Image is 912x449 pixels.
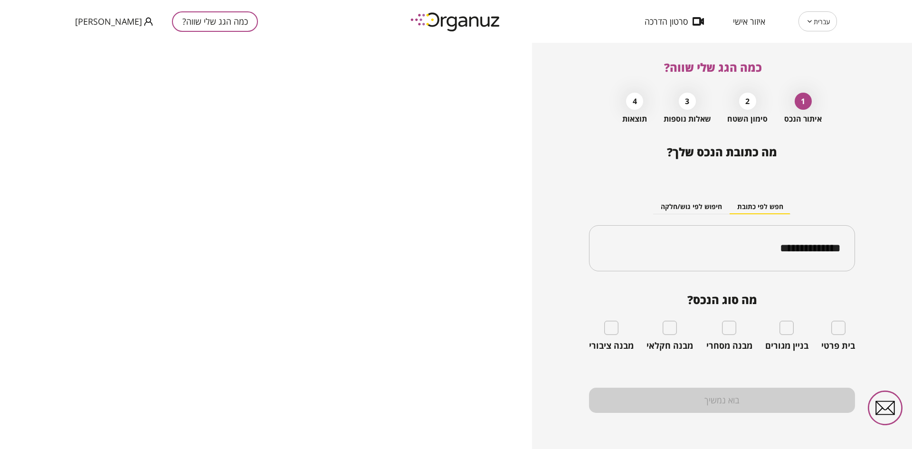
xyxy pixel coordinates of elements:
[765,341,808,351] span: בניין מגורים
[646,341,693,351] span: מבנה חקלאי
[589,341,634,351] span: מבנה ציבורי
[719,17,779,26] button: איזור אישי
[727,115,768,124] span: סימון השטח
[679,93,696,110] div: 3
[739,93,756,110] div: 2
[630,17,718,26] button: סרטון הדרכה
[404,9,508,35] img: logo
[622,115,647,124] span: תוצאות
[75,17,142,26] span: [PERSON_NAME]
[798,8,837,35] div: עברית
[589,293,855,306] span: מה סוג הנכס?
[706,341,752,351] span: מבנה מסחרי
[730,200,791,214] button: חפש לפי כתובת
[75,16,153,28] button: [PERSON_NAME]
[667,144,777,160] span: מה כתובת הנכס שלך?
[664,115,711,124] span: שאלות נוספות
[172,11,258,32] button: כמה הגג שלי שווה?
[784,115,822,124] span: איתור הנכס
[733,17,765,26] span: איזור אישי
[645,17,688,26] span: סרטון הדרכה
[653,200,730,214] button: חיפוש לפי גוש/חלקה
[821,341,855,351] span: בית פרטי
[626,93,643,110] div: 4
[664,59,762,75] span: כמה הגג שלי שווה?
[795,93,812,110] div: 1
